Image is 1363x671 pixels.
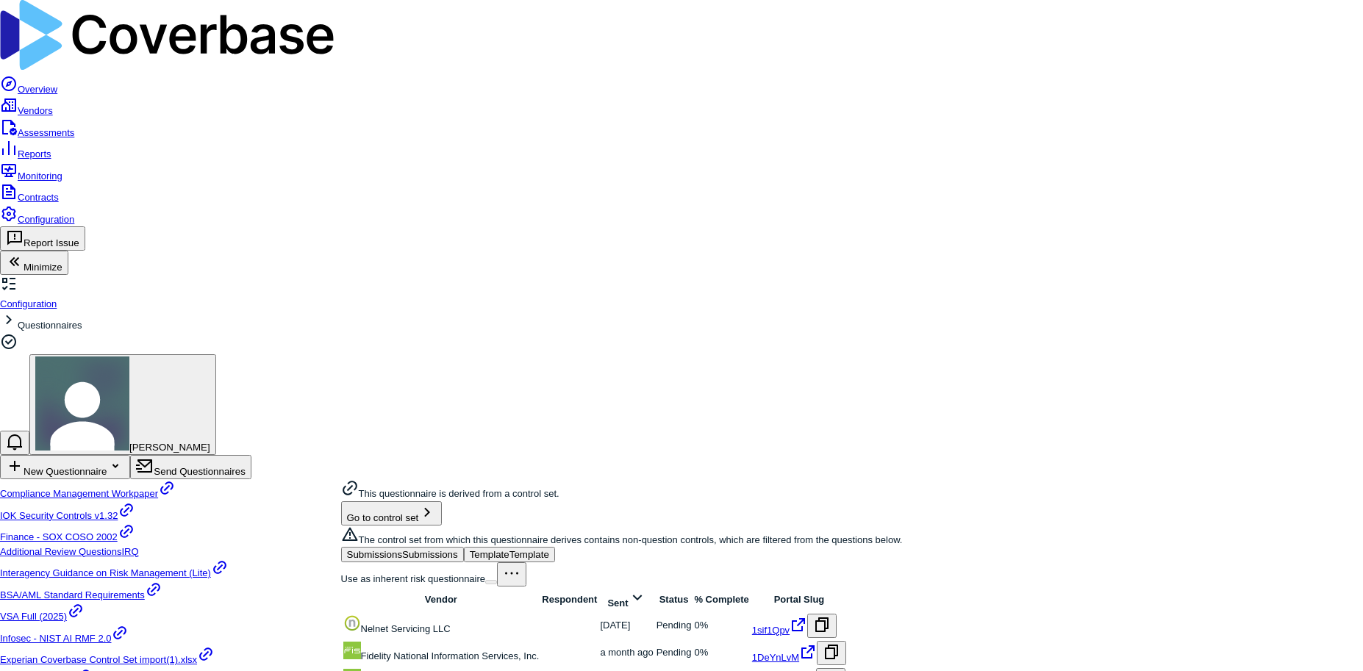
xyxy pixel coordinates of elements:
[129,442,210,453] span: [PERSON_NAME]
[359,488,559,499] span: This questionnaire is derived from a control set.
[197,654,215,665] a: Experian Coverbase Control Set import(1).xlsx
[121,546,138,557] span: IRQ
[600,589,653,611] div: Sent
[470,549,509,560] span: Template
[118,531,135,542] a: Finance - SOX COSO 2002
[145,589,162,600] a: BSA/AML Standard Requirements
[509,549,549,560] span: Template
[694,592,748,607] div: % Complete
[657,647,692,658] span: Pending
[158,488,176,499] a: Compliance Management Workpaper
[18,320,82,331] span: Questionnaires
[402,549,458,560] span: Submissions
[752,592,846,607] div: Portal Slug
[67,611,85,622] a: VSA Full (2025)
[111,633,129,644] a: Infosec - NIST AI RMF 2.0
[657,620,692,631] span: Pending
[752,652,817,663] a: 1DeYnLvM
[752,625,807,636] a: 1sif1Qpv
[343,614,361,632] img: https://nelnetinc.com/
[361,623,451,634] span: Nelnet Servicing LLC
[130,455,251,479] button: Send Questionnaires
[347,549,403,560] span: Submissions
[29,354,216,455] button: Zi Chong Kao avatar[PERSON_NAME]
[497,562,526,586] button: More actions
[118,510,135,521] a: IOK Security Controls v1.32
[694,647,708,658] span: 0 %
[694,620,708,631] span: 0 %
[600,620,630,631] span: [DATE]
[542,592,597,607] div: Respondent
[341,501,443,525] button: Go to control set
[361,650,540,661] span: Fidelity National Information Services, Inc.
[359,534,903,545] span: The control set from which this questionnaire derives contains non-question controls, which are f...
[343,642,361,659] img: https://fisglobal.com/
[341,573,486,584] label: Use as inherent risk questionnaire
[657,592,692,607] div: Status
[211,567,229,578] a: Interagency Guidance on Risk Management (Lite)
[35,356,129,451] img: Zi Chong Kao avatar
[600,647,653,658] span: a month ago
[343,592,540,607] div: Vendor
